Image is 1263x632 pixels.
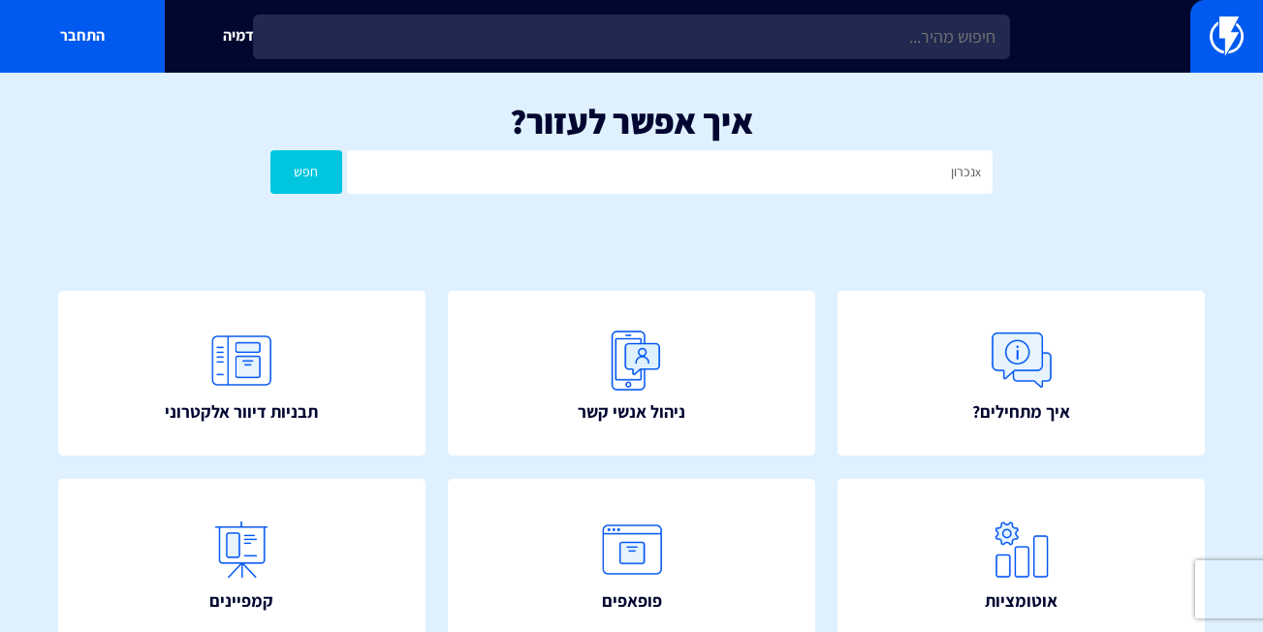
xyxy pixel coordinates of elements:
[165,399,318,425] span: תבניות דיוור אלקטרוני
[347,150,994,194] input: חיפוש
[448,291,815,457] a: ניהול אנשי קשר
[578,399,685,425] span: ניהול אנשי קשר
[58,291,426,457] a: תבניות דיוור אלקטרוני
[972,399,1070,425] span: איך מתחילים?
[29,102,1234,141] h1: איך אפשר לעזור?
[985,588,1058,614] span: אוטומציות
[602,588,662,614] span: פופאפים
[270,150,342,194] button: חפש
[209,588,273,614] span: קמפיינים
[253,15,1011,59] input: חיפוש מהיר...
[837,291,1205,457] a: איך מתחילים?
